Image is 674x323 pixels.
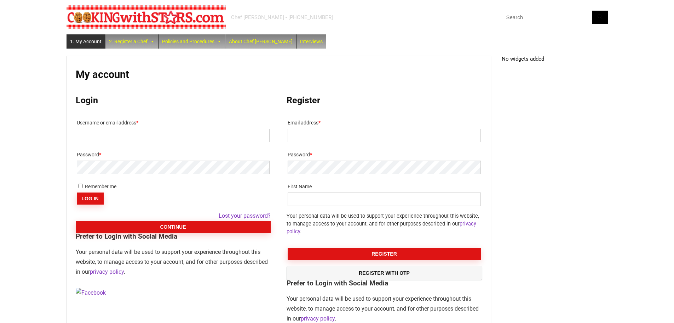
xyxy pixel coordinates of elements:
[77,150,270,161] label: Password
[288,118,480,129] label: Email address
[288,150,480,161] label: Password
[78,184,83,188] input: Remember me
[76,288,106,298] img: Facebook
[77,118,270,129] label: Username or email address
[77,193,104,205] button: Log in
[76,95,271,106] h2: Login
[592,11,608,24] button: Search
[301,315,335,322] a: privacy policy
[76,68,482,80] h1: My account
[287,266,482,280] input: Register with OTP
[76,221,271,233] button: Continue
[288,248,480,260] button: Register
[502,11,608,24] input: Search
[287,280,482,286] legend: Prefer to Login with Social Media
[296,34,326,49] a: Interviews
[90,268,124,275] a: privacy policy
[67,34,105,49] a: 1. My Account
[288,182,480,193] label: First Name
[231,14,333,21] div: Chef [PERSON_NAME] - [PHONE_NUMBER]
[76,233,271,240] legend: Prefer to Login with Social Media
[67,5,226,29] img: Chef Paula's Cooking With Stars
[76,247,271,277] p: Your personal data will be used to support your experience throughout this website, to manage acc...
[105,34,158,49] a: 2. Register a Chef
[85,184,116,189] span: Remember me
[502,56,608,62] p: No widgets added
[219,211,271,221] a: Lost your password?
[159,34,225,49] a: Policies and Procedures
[287,95,482,106] h2: Register
[225,34,296,49] a: About Chef [PERSON_NAME]
[287,212,482,236] p: Your personal data will be used to support your experience throughout this website, to manage acc...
